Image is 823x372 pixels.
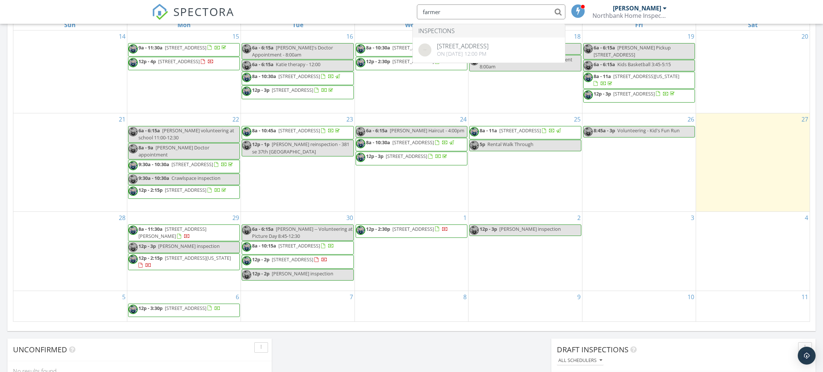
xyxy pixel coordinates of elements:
a: 12p - 2:30p [STREET_ADDRESS] [366,58,455,65]
img: spectoraheadshot.jpg [128,175,138,184]
span: 12p - 3:30p [138,305,163,311]
img: spectoraheadshot.jpg [356,58,365,67]
td: Go to October 2, 2025 [468,211,582,291]
a: Go to October 3, 2025 [689,212,696,224]
a: Go to September 23, 2025 [345,113,355,125]
td: Go to October 11, 2025 [696,291,810,321]
a: Go to September 28, 2025 [117,212,127,224]
a: 8a - 10:30a [STREET_ADDRESS] [242,72,353,85]
a: Go to October 8, 2025 [462,291,468,303]
td: Go to September 16, 2025 [241,30,355,113]
span: Crawlspace inspection [172,175,221,181]
a: 8a - 10:30a [STREET_ADDRESS] [252,73,341,80]
span: [PERSON_NAME] Haircut - 4:00pm [390,127,464,134]
a: [STREET_ADDRESS] On [DATE] 12:00 pm [413,38,565,62]
img: spectoraheadshot.jpg [584,61,593,70]
a: Go to September 24, 2025 [458,113,468,125]
img: spectoraheadshot.jpg [128,243,138,252]
li: Inspections [413,24,565,38]
span: Volunteering - Kid's Fun Run [617,127,680,134]
span: Kids Basketball 3:45-5:15 [617,61,671,68]
a: 9a - 11:30a [STREET_ADDRESS] [128,43,240,56]
a: Go to September 21, 2025 [117,113,127,125]
a: 12p - 3p [STREET_ADDRESS] [583,89,695,103]
span: [STREET_ADDRESS] [392,139,434,146]
div: On [DATE] 12:00 pm [437,51,489,57]
img: spectoraheadshot.jpg [128,255,138,264]
a: 8a - 11a [STREET_ADDRESS] [469,126,581,139]
span: [PERSON_NAME] inspection [499,226,561,232]
td: Go to September 14, 2025 [13,30,127,113]
img: spectoraheadshot.jpg [128,144,138,153]
span: 12p - 2:30p [366,226,390,232]
a: Go to September 25, 2025 [572,113,582,125]
a: 12p - 2:15p [STREET_ADDRESS] [138,187,228,193]
img: spectoraheadshot.jpg [356,226,365,235]
span: 12p - 2p [252,270,270,277]
img: spectoraheadshot.jpg [356,127,365,136]
img: spectoraheadshot.jpg [470,127,479,136]
span: [STREET_ADDRESS] [613,90,655,97]
span: 8a - 11:30a [138,226,163,232]
a: 12p - 3p [STREET_ADDRESS] [356,152,467,165]
span: 6a - 6:15a [366,127,388,134]
a: Tuesday [291,20,305,30]
a: Sunday [63,20,77,30]
span: 12p - 3p [594,90,611,97]
a: Friday [634,20,644,30]
img: spectoraheadshot.jpg [584,90,593,100]
img: spectoraheadshot.jpg [470,141,479,150]
span: [STREET_ADDRESS] [278,127,320,134]
a: Go to October 6, 2025 [234,291,241,303]
span: [STREET_ADDRESS][US_STATE] [613,73,679,80]
img: spectoraheadshot.jpg [356,153,365,162]
span: [STREET_ADDRESS] [272,256,313,263]
span: [PERSON_NAME]'s Doctor Appointment - 8:00am [252,44,333,58]
span: [STREET_ADDRESS] [386,153,427,159]
span: [STREET_ADDRESS] [272,87,313,93]
a: Go to September 20, 2025 [800,30,810,42]
span: [PERSON_NAME] inspection [272,270,333,277]
img: streetview [418,43,431,56]
span: 12p - 2:15p [138,187,163,193]
a: Go to October 2, 2025 [576,212,582,224]
img: spectoraheadshot.jpg [356,44,365,54]
span: Draft Inspections [557,344,628,355]
a: Go to September 22, 2025 [231,113,241,125]
a: Wednesday [404,20,419,30]
img: spectoraheadshot.jpg [128,187,138,196]
td: Go to September 27, 2025 [696,113,810,212]
td: Go to September 22, 2025 [127,113,241,212]
a: 8a - 11a [STREET_ADDRESS] [480,127,562,134]
a: 12p - 2:15p [STREET_ADDRESS][US_STATE] [138,255,231,268]
span: Katie therapy - 12:00 [276,61,320,68]
a: Go to September 29, 2025 [231,212,241,224]
img: spectoraheadshot.jpg [128,226,138,235]
img: spectoraheadshot.jpg [356,139,365,148]
img: spectoraheadshot.jpg [242,256,251,265]
a: Go to September 18, 2025 [572,30,582,42]
a: Go to September 26, 2025 [686,113,696,125]
td: Go to September 19, 2025 [582,30,696,113]
span: 9a - 11:30a [138,44,163,51]
a: Go to October 10, 2025 [686,291,696,303]
span: [STREET_ADDRESS] [165,44,206,51]
input: Search everything... [417,4,565,19]
span: [STREET_ADDRESS] [172,161,213,168]
a: Go to September 14, 2025 [117,30,127,42]
span: [STREET_ADDRESS] [499,127,541,134]
div: Northbank Home Inspection [592,12,667,19]
span: 12p - 3p [480,226,497,232]
img: spectoraheadshot.jpg [128,305,138,314]
a: 12p - 3p [STREET_ADDRESS] [242,85,353,99]
img: spectoraheadshot.jpg [242,141,251,150]
a: 12p - 3p [STREET_ADDRESS] [252,87,334,93]
span: 12p - 2:30p [366,58,390,65]
span: [STREET_ADDRESS] [392,44,434,51]
a: 12p - 2:15p [STREET_ADDRESS][US_STATE] [128,253,240,270]
img: spectoraheadshot.jpg [470,226,479,235]
a: 8a - 10:15a [STREET_ADDRESS] [252,242,334,249]
span: 6a - 6:15a [594,61,615,68]
a: 9a - 11:30a [STREET_ADDRESS] [138,44,228,51]
img: spectoraheadshot.jpg [584,44,593,54]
